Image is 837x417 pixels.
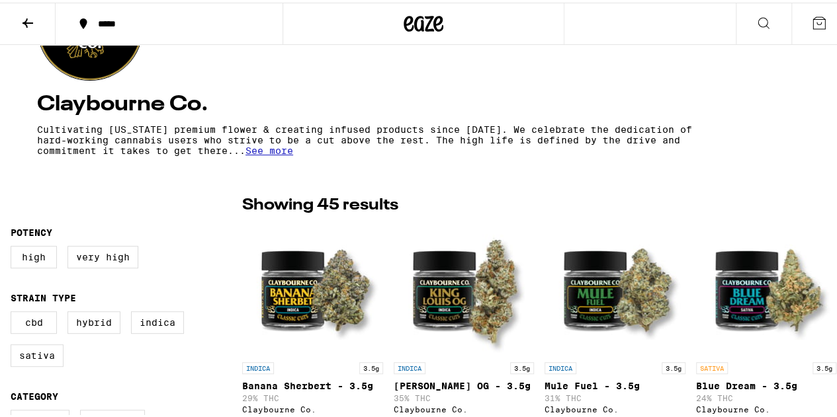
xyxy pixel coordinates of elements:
[696,402,837,411] div: Claybourne Co.
[242,378,383,389] p: Banana Sherbert - 3.5g
[696,391,837,400] p: 24% THC
[545,378,685,389] p: Mule Fuel - 3.5g
[242,192,398,214] p: Showing 45 results
[67,243,138,266] label: Very High
[696,378,837,389] p: Blue Dream - 3.5g
[8,9,95,20] span: Hi. Need any help?
[11,309,57,331] label: CBD
[11,342,64,364] label: Sativa
[11,290,76,301] legend: Strain Type
[545,402,685,411] div: Claybourne Co.
[359,360,383,371] p: 3.5g
[131,309,184,331] label: Indica
[545,391,685,400] p: 31% THC
[11,225,52,235] legend: Potency
[394,378,535,389] p: [PERSON_NAME] OG - 3.5g
[246,221,378,353] img: Claybourne Co. - Banana Sherbert - 3.5g
[11,243,57,266] label: High
[394,402,535,411] div: Claybourne Co.
[67,309,120,331] label: Hybrid
[11,389,58,399] legend: Category
[394,360,425,371] p: INDICA
[510,360,534,371] p: 3.5g
[242,360,274,371] p: INDICA
[394,391,535,400] p: 35% THC
[549,221,681,353] img: Claybourne Co. - Mule Fuel - 3.5g
[813,360,836,371] p: 3.5g
[245,143,293,153] span: See more
[37,91,810,112] h4: Claybourne Co.
[545,360,576,371] p: INDICA
[696,360,728,371] p: SATIVA
[37,122,693,153] p: Cultivating [US_STATE] premium flower & creating infused products since [DATE]. We celebrate the ...
[700,221,832,353] img: Claybourne Co. - Blue Dream - 3.5g
[242,402,383,411] div: Claybourne Co.
[662,360,685,371] p: 3.5g
[242,391,383,400] p: 29% THC
[398,221,530,353] img: Claybourne Co. - King Louis OG - 3.5g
